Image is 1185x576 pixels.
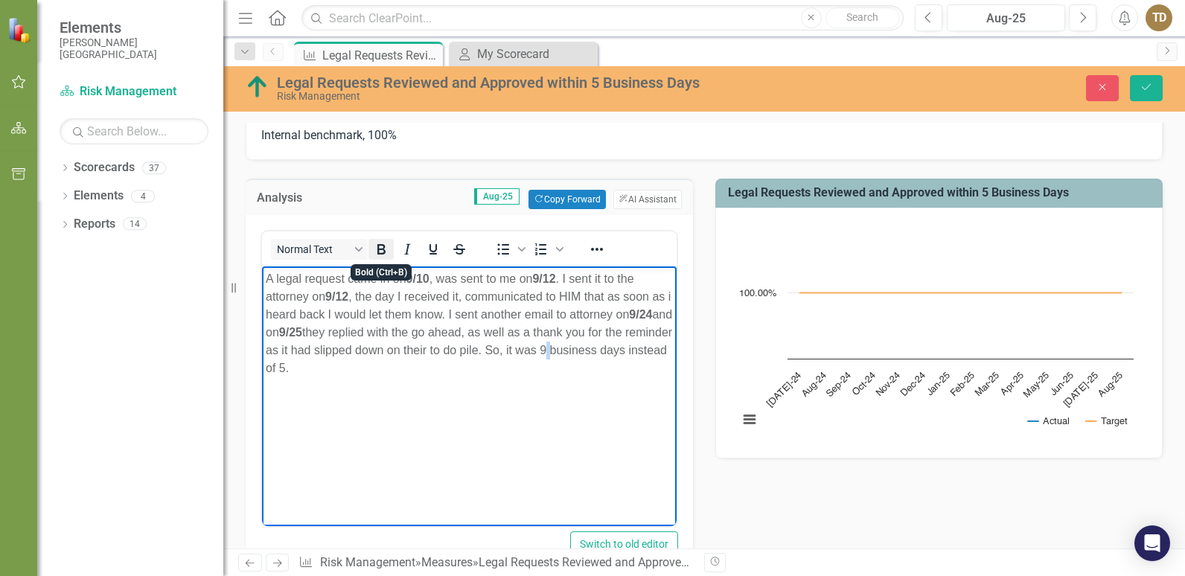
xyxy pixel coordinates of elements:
[277,74,755,91] div: Legal Requests Reviewed and Approved within 5 Business Days
[846,11,878,23] span: Search
[474,188,520,205] span: Aug-25
[262,266,677,526] iframe: Rich Text Area
[570,531,678,557] button: Switch to old editor
[528,190,605,209] button: Copy Forward
[584,239,610,260] button: Reveal or hide additional toolbar items
[421,239,446,260] button: Underline
[395,239,420,260] button: Italic
[949,371,977,398] text: Feb-25
[277,91,755,102] div: Risk Management
[875,371,902,398] text: Nov-24
[131,190,155,202] div: 4
[60,83,208,100] a: Risk Management
[60,19,208,36] span: Elements
[947,4,1065,31] button: Aug-25
[1086,415,1128,426] button: Show Target
[739,289,776,298] text: 100.00%
[1062,371,1101,409] text: [DATE]-25
[731,220,1147,443] div: Chart. Highcharts interactive chart.
[899,371,927,398] text: Dec-24
[60,36,208,61] small: [PERSON_NAME][GEOGRAPHIC_DATA]
[952,10,1060,28] div: Aug-25
[322,46,439,65] div: Legal Requests Reviewed and Approved within 5 Business Days
[728,186,1155,199] h3: Legal Requests Reviewed and Approved within 5 Business Days
[60,118,208,144] input: Search Below...
[851,371,878,397] text: Oct-24
[74,216,115,233] a: Reports
[1022,371,1051,400] text: May-25
[477,45,594,63] div: My Scorecard
[613,190,682,209] button: AI Assistant
[271,239,368,260] button: Block Normal Text
[447,239,472,260] button: Strikethrough
[731,220,1141,443] svg: Interactive chart
[479,555,813,569] div: Legal Requests Reviewed and Approved within 5 Business Days
[491,239,528,260] div: Bullet list
[261,128,397,142] span: Internal benchmark, 100%
[320,555,415,569] a: Risk Management
[142,161,166,174] div: 37
[800,290,1125,296] g: Actual, line 1 of 2 with 14 data points.
[74,188,124,205] a: Elements
[925,371,952,397] text: Jan-25
[421,555,473,569] a: Measures
[825,371,853,399] text: Sep-24
[739,409,760,430] button: View chart menu, Chart
[1134,525,1170,561] div: Open Intercom Messenger
[277,243,350,255] span: Normal Text
[298,554,693,572] div: » »
[1049,371,1076,397] text: Jun-25
[7,17,33,43] img: ClearPoint Strategy
[974,371,1001,398] text: Mar-25
[1028,415,1070,426] button: Show Actual
[123,218,147,231] div: 14
[368,239,394,260] button: Bold
[453,45,594,63] a: My Scorecard
[797,290,1125,296] g: Target, line 2 of 2 with 14 data points.
[1096,371,1125,399] text: Aug-25
[800,371,828,399] text: Aug-24
[257,191,333,205] h3: Analysis
[528,239,566,260] div: Numbered list
[765,371,804,409] text: [DATE]-24
[246,75,269,99] img: Above Target
[301,5,904,31] input: Search ClearPoint...
[825,7,900,28] button: Search
[74,159,135,176] a: Scorecards
[1146,4,1172,31] button: TD
[999,371,1026,397] text: Apr-25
